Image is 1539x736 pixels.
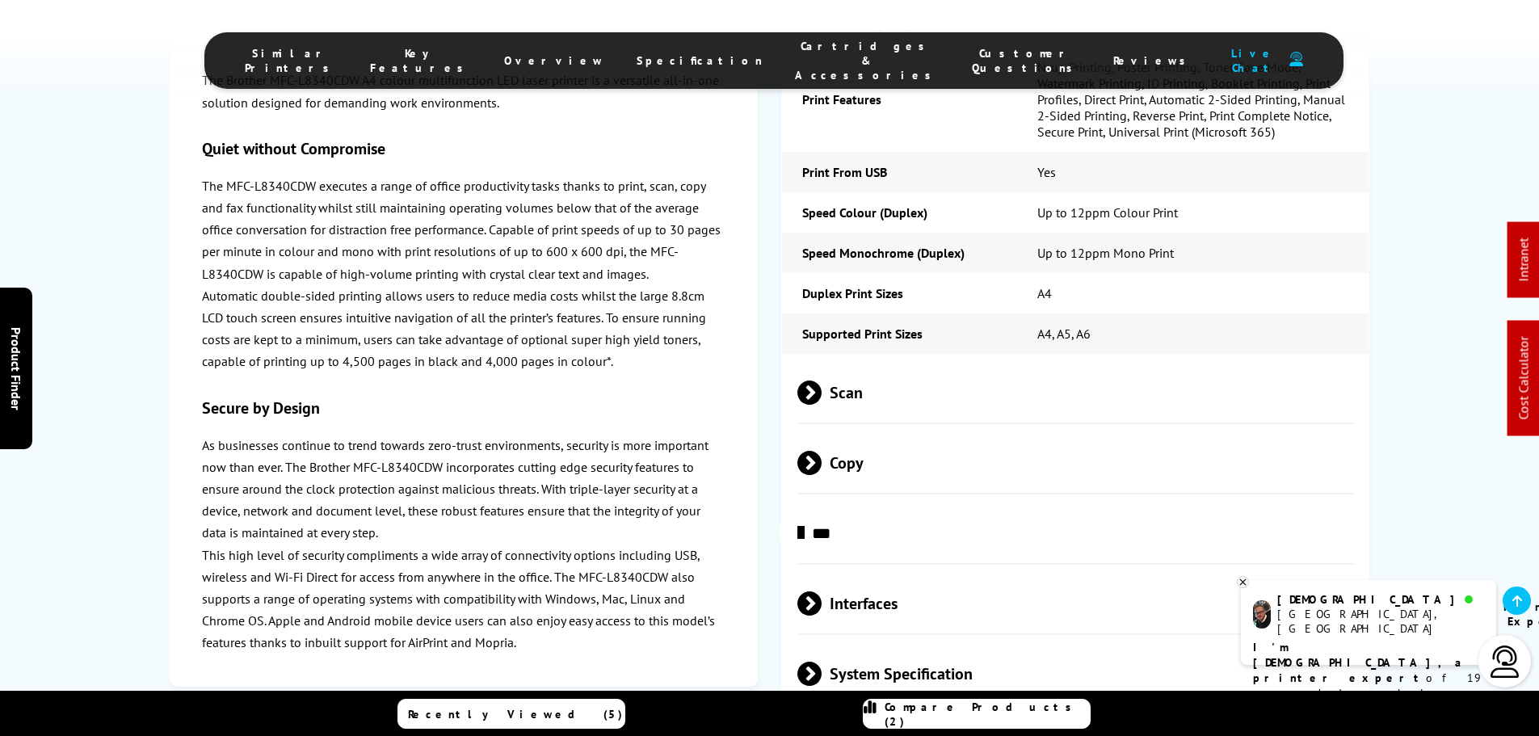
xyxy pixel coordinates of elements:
td: Up to 12ppm Mono Print [1017,233,1369,273]
p: As businesses continue to trend towards zero-trust environments, security is more important now t... [202,434,725,544]
span: Scan [797,362,1355,423]
a: Intranet [1516,238,1532,282]
td: Print From USB [782,152,1016,192]
td: N-up Printing, Poster Printing, Toner Save Mode, Watermark Printing, ID Printing, Booklet Printin... [1017,47,1369,152]
td: Duplex Print Sizes [782,273,1016,313]
div: [DEMOGRAPHIC_DATA] [1277,592,1483,607]
td: A4 [1017,273,1369,313]
span: Similar Printers [245,46,338,75]
p: This high level of security compliments a wide array of connectivity options including USB, wirel... [202,544,725,654]
img: user-headset-light.svg [1489,646,1521,678]
td: Speed Colour (Duplex) [782,192,1016,233]
a: Compare Products (2) [863,699,1091,729]
span: Cartridges & Accessories [795,39,940,82]
td: Speed Monochrome (Duplex) [782,233,1016,273]
h3: Secure by Design [202,397,725,418]
span: Interfaces [797,573,1355,633]
a: Recently Viewed (5) [397,699,625,729]
p: Automatic double-sided printing allows users to reduce media costs whilst the large 8.8cm LCD tou... [202,284,725,372]
td: Supported Print Sizes [782,313,1016,354]
span: Copy [797,432,1355,493]
img: chris-livechat.png [1253,600,1271,629]
td: Yes [1017,152,1369,192]
span: Recently Viewed (5) [408,707,623,721]
p: The MFC-L8340CDW executes a range of office productivity tasks thanks to print, scan, copy and fa... [202,175,725,284]
p: of 19 years! I can help you choose the right product [1253,640,1484,732]
td: Print Features [782,47,1016,152]
span: System Specification [797,643,1355,704]
span: Compare Products (2) [885,700,1090,729]
a: Cost Calculator [1516,337,1532,420]
span: Live Chat [1226,46,1281,75]
span: Key Features [370,46,472,75]
td: A4, A5, A6 [1017,313,1369,354]
img: user-headset-duotone.svg [1289,52,1303,67]
td: Up to 12ppm Colour Print [1017,192,1369,233]
span: Overview [504,53,604,68]
span: Product Finder [8,326,24,410]
b: I'm [DEMOGRAPHIC_DATA], a printer expert [1253,640,1466,685]
h3: Quiet without Compromise [202,137,725,158]
span: Specification [637,53,763,68]
span: Customer Questions [972,46,1081,75]
div: [GEOGRAPHIC_DATA], [GEOGRAPHIC_DATA] [1277,607,1483,636]
span: Reviews [1113,53,1194,68]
